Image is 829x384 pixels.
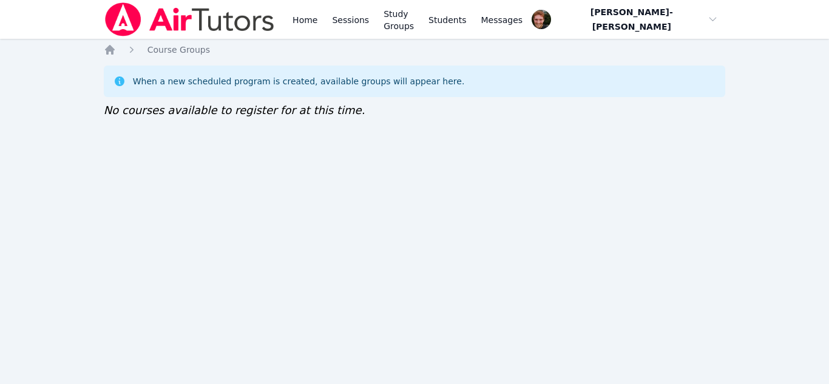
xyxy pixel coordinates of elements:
img: Air Tutors [104,2,276,36]
a: Course Groups [147,44,210,56]
span: No courses available to register for at this time. [104,104,365,116]
div: When a new scheduled program is created, available groups will appear here. [133,75,465,87]
span: Course Groups [147,45,210,55]
span: Messages [481,14,523,26]
nav: Breadcrumb [104,44,726,56]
